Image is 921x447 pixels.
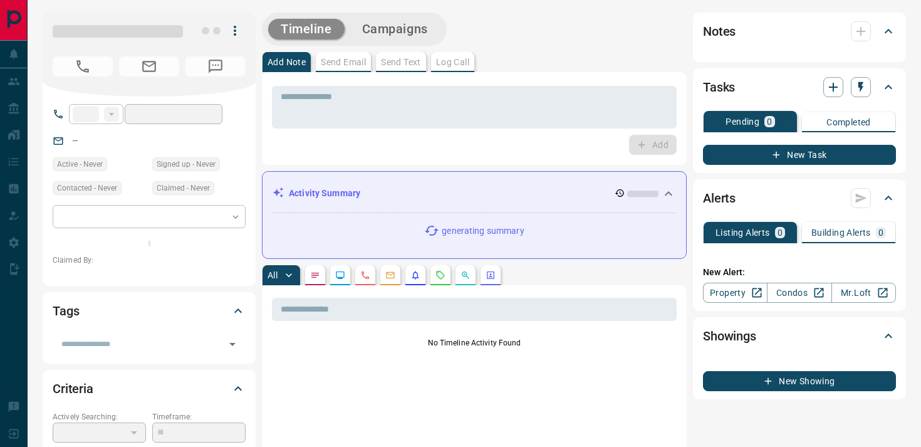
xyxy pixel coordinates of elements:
h2: Criteria [53,379,93,399]
p: Actively Searching: [53,411,146,423]
svg: Listing Alerts [410,270,420,280]
button: New Showing [703,371,896,391]
div: Tags [53,296,246,326]
p: 0 [778,228,783,237]
a: Property [703,283,767,303]
p: generating summary [442,224,524,238]
button: Campaigns [350,19,440,39]
div: Tasks [703,72,896,102]
p: 0 [767,117,772,126]
svg: Lead Browsing Activity [335,270,345,280]
span: Claimed - Never [157,182,210,194]
h2: Tasks [703,77,735,97]
h2: Showings [703,326,756,346]
div: Criteria [53,374,246,404]
span: Signed up - Never [157,158,216,171]
p: Building Alerts [811,228,871,237]
h2: Notes [703,21,736,41]
div: Alerts [703,183,896,213]
p: New Alert: [703,266,896,279]
p: No Timeline Activity Found [272,337,677,349]
svg: Calls [360,270,370,280]
h2: Alerts [703,188,736,208]
span: No Number [53,56,113,76]
svg: Notes [310,270,320,280]
p: 0 [878,228,883,237]
button: Timeline [268,19,345,39]
p: All [268,271,278,280]
svg: Emails [385,270,395,280]
span: No Number [185,56,246,76]
svg: Opportunities [460,270,471,280]
svg: Agent Actions [486,270,496,280]
span: No Email [119,56,179,76]
p: Listing Alerts [715,228,770,237]
div: Showings [703,321,896,351]
svg: Requests [435,270,445,280]
h2: Tags [53,301,79,321]
span: Contacted - Never [57,182,117,194]
a: Mr.Loft [831,283,896,303]
button: New Task [703,145,896,165]
div: Activity Summary [273,182,676,205]
p: Claimed By: [53,255,246,266]
p: Activity Summary [289,187,360,200]
p: Timeframe: [152,411,246,423]
p: Add Note [268,58,306,66]
a: Condos [767,283,831,303]
a: -- [73,135,78,145]
button: Open [224,335,241,353]
span: Active - Never [57,158,103,171]
p: Pending [726,117,759,126]
p: Completed [826,118,871,127]
div: Notes [703,16,896,46]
